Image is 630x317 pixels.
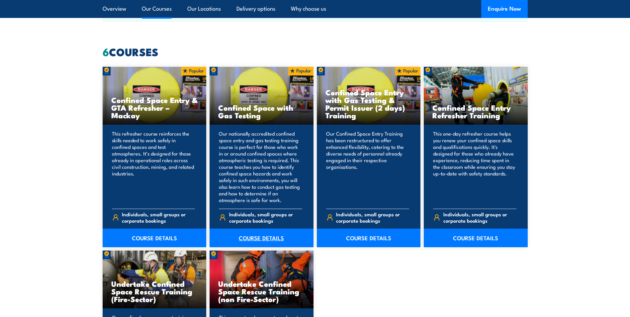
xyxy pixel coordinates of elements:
[433,130,516,203] p: This one-day refresher course helps you renew your confined space skills and qualifications quick...
[229,211,302,224] span: Individuals, small groups or corporate bookings
[219,130,302,203] p: Our nationally accredited confined space entry and gas testing training course is perfect for tho...
[326,130,409,203] p: Our Confined Space Entry Training has been restructured to offer enhanced flexibility, catering t...
[218,280,305,303] h3: Undertake Confined Space Rescue Training (non Fire-Sector)
[122,211,195,224] span: Individuals, small groups or corporate bookings
[210,229,314,247] a: COURSE DETAILS
[112,130,195,203] p: This refresher course reinforces the skills needed to work safely in confined spaces and test atm...
[336,211,409,224] span: Individuals, small groups or corporate bookings
[317,229,421,247] a: COURSE DETAILS
[111,96,198,119] h3: Confined Space Entry & GTA Refresher – Mackay
[103,43,109,60] strong: 6
[218,104,305,119] h3: Confined Space with Gas Testing
[325,88,412,119] h3: Confined Space Entry with Gas Testing & Permit Issuer (2 days) Training
[443,211,516,224] span: Individuals, small groups or corporate bookings
[432,104,519,119] h3: Confined Space Entry Refresher Training
[424,229,528,247] a: COURSE DETAILS
[103,47,528,56] h2: COURSES
[103,229,207,247] a: COURSE DETAILS
[111,280,198,303] h3: Undertake Confined Space Rescue Training (Fire-Sector)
